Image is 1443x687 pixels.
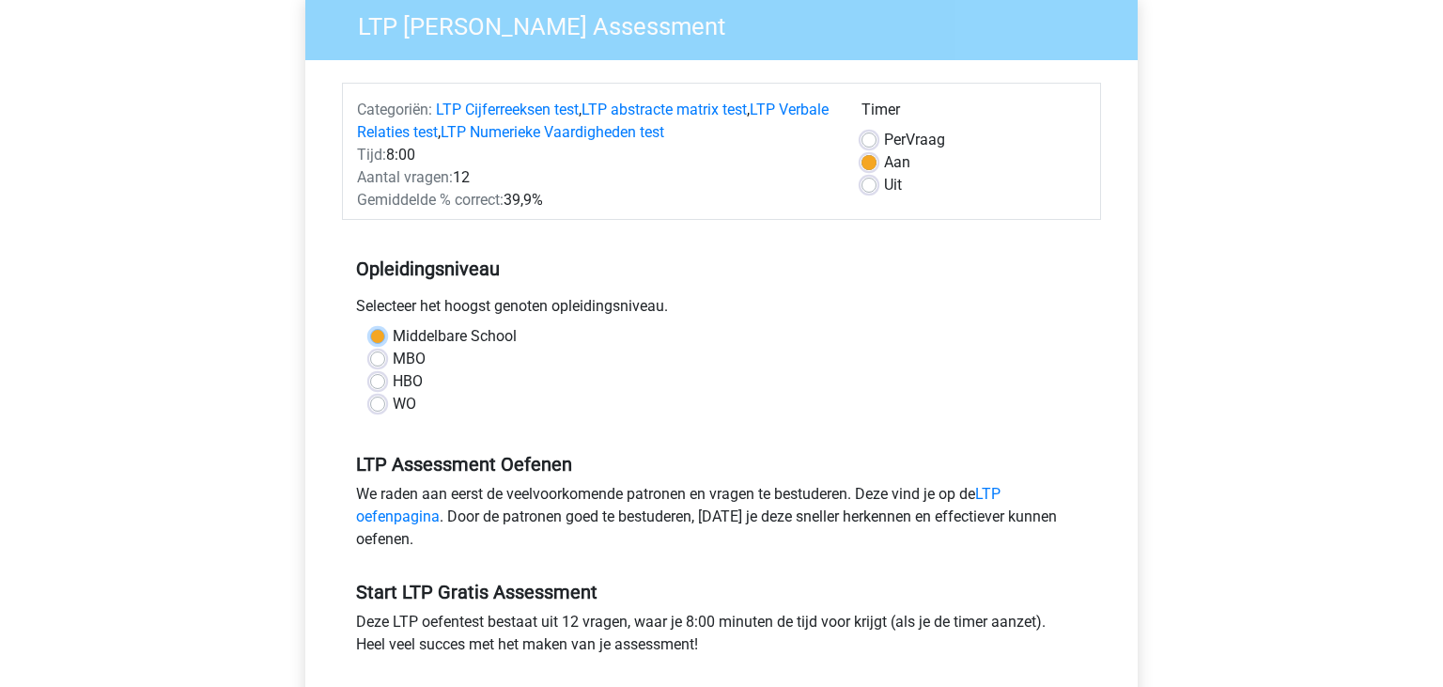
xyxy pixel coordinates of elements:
[342,295,1101,325] div: Selecteer het hoogst genoten opleidingsniveau.
[393,348,426,370] label: MBO
[884,174,902,196] label: Uit
[335,5,1124,41] h3: LTP [PERSON_NAME] Assessment
[343,166,847,189] div: 12
[357,146,386,164] span: Tijd:
[357,101,432,118] span: Categoriën:
[393,393,416,415] label: WO
[436,101,579,118] a: LTP Cijferreeksen test
[393,325,517,348] label: Middelbare School
[441,123,664,141] a: LTP Numerieke Vaardigheden test
[884,151,910,174] label: Aan
[356,250,1087,288] h5: Opleidingsniveau
[357,168,453,186] span: Aantal vragen:
[861,99,1086,129] div: Timer
[343,99,847,144] div: , , ,
[342,483,1101,558] div: We raden aan eerst de veelvoorkomende patronen en vragen te bestuderen. Deze vind je op de . Door...
[356,453,1087,476] h5: LTP Assessment Oefenen
[884,129,945,151] label: Vraag
[342,611,1101,664] div: Deze LTP oefentest bestaat uit 12 vragen, waar je 8:00 minuten de tijd voor krijgt (als je de tim...
[357,191,504,209] span: Gemiddelde % correct:
[343,189,847,211] div: 39,9%
[393,370,423,393] label: HBO
[582,101,747,118] a: LTP abstracte matrix test
[343,144,847,166] div: 8:00
[356,581,1087,603] h5: Start LTP Gratis Assessment
[884,131,906,148] span: Per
